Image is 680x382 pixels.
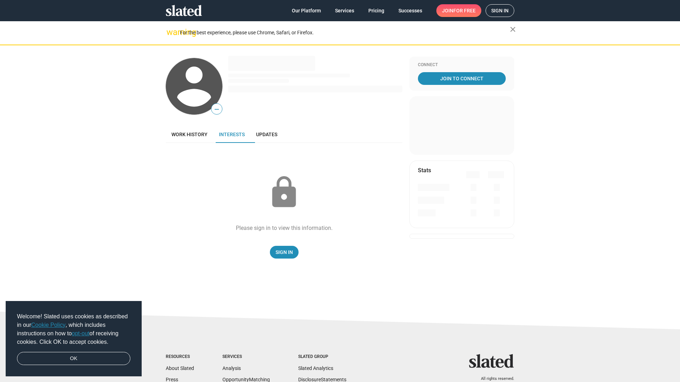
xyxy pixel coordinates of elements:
a: Slated Analytics [298,365,333,371]
a: dismiss cookie message [17,352,130,365]
span: Interests [219,132,245,137]
span: Welcome! Slated uses cookies as described in our , which includes instructions on how to of recei... [17,312,130,346]
mat-icon: warning [166,28,175,36]
a: Pricing [363,4,390,17]
div: Please sign in to view this information. [236,224,333,232]
a: Successes [393,4,428,17]
a: Join To Connect [418,72,506,85]
div: Resources [166,354,194,360]
a: Sign In [270,246,299,259]
a: Joinfor free [436,4,481,17]
div: Slated Group [298,354,346,360]
a: Services [329,4,360,17]
mat-icon: close [509,25,517,34]
span: Join [442,4,476,17]
span: Work history [171,132,208,137]
a: Work history [166,126,213,143]
span: Sign in [491,5,509,17]
span: Updates [256,132,277,137]
a: Interests [213,126,250,143]
a: Analysis [222,365,241,371]
span: Our Platform [292,4,321,17]
mat-icon: lock [266,175,302,210]
a: Our Platform [286,4,327,17]
a: Sign in [486,4,514,17]
a: About Slated [166,365,194,371]
span: Join To Connect [419,72,504,85]
span: for free [453,4,476,17]
a: Updates [250,126,283,143]
a: Cookie Policy [31,322,66,328]
div: Connect [418,62,506,68]
span: Pricing [368,4,384,17]
span: Successes [398,4,422,17]
span: — [211,105,222,114]
span: Sign In [276,246,293,259]
a: opt-out [72,330,90,336]
div: cookieconsent [6,301,142,377]
div: Services [222,354,270,360]
div: For the best experience, please use Chrome, Safari, or Firefox. [180,28,510,37]
mat-card-title: Stats [418,167,431,174]
span: Services [335,4,354,17]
